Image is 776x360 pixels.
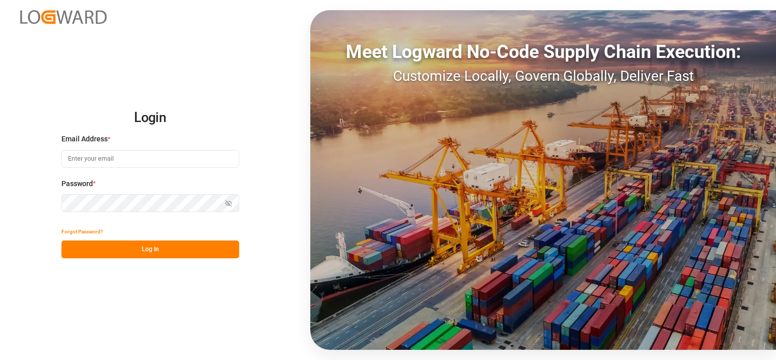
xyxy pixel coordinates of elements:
[61,134,108,144] span: Email Address
[20,10,107,24] img: Logward_new_orange.png
[61,223,103,241] button: Forgot Password?
[310,38,776,66] div: Meet Logward No-Code Supply Chain Execution:
[61,178,93,189] span: Password
[61,150,239,168] input: Enter your email
[61,241,239,258] button: Log In
[61,102,239,134] h2: Login
[310,66,776,87] div: Customize Locally, Govern Globally, Deliver Fast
